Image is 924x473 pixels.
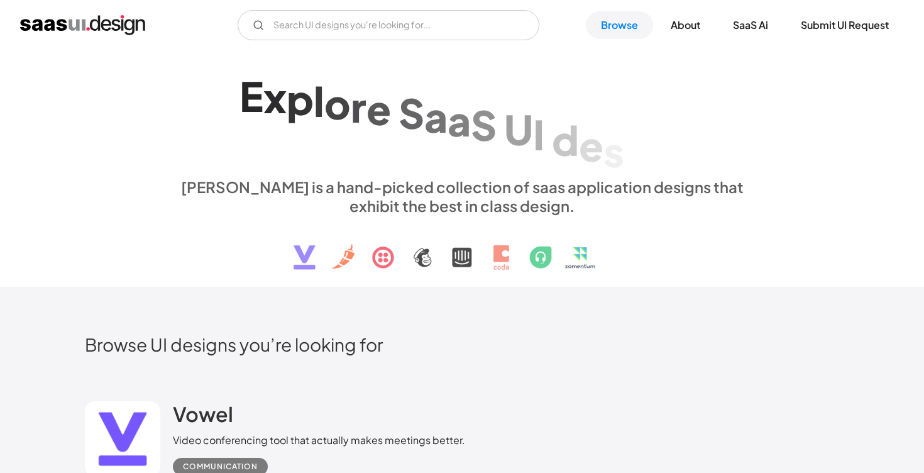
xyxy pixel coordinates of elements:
[173,401,233,433] a: Vowel
[579,121,603,169] div: e
[351,82,366,130] div: r
[533,110,544,159] div: I
[504,105,533,153] div: U
[471,101,497,149] div: S
[173,433,465,448] div: Video conferencing tool that actually makes meetings better.
[424,92,448,140] div: a
[173,401,233,426] h2: Vowel
[20,15,145,35] a: home
[239,71,263,120] div: E
[324,79,351,128] div: o
[263,73,287,121] div: x
[448,96,471,145] div: a
[173,69,751,165] h1: Explore SaaS UI design patterns & interactions.
[238,10,539,40] form: Email Form
[85,333,839,355] h2: Browse UI designs you’re looking for
[399,89,424,137] div: S
[603,127,624,175] div: s
[238,10,539,40] input: Search UI designs you're looking for...
[786,11,904,39] a: Submit UI Request
[718,11,783,39] a: SaaS Ai
[586,11,653,39] a: Browse
[287,75,314,123] div: p
[366,85,391,133] div: e
[272,215,652,281] img: text, icon, saas logo
[656,11,715,39] a: About
[173,177,751,215] div: [PERSON_NAME] is a hand-picked collection of saas application designs that exhibit the best in cl...
[552,115,579,164] div: d
[314,77,324,125] div: l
